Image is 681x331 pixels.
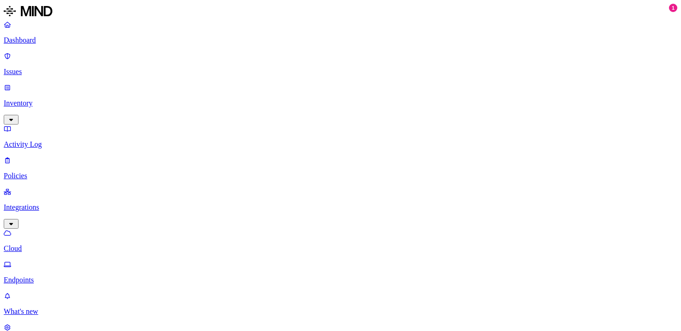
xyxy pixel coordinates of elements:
[4,156,677,180] a: Policies
[4,36,677,44] p: Dashboard
[4,4,677,20] a: MIND
[4,203,677,212] p: Integrations
[4,83,677,123] a: Inventory
[4,172,677,180] p: Policies
[4,125,677,149] a: Activity Log
[4,140,677,149] p: Activity Log
[4,276,677,284] p: Endpoints
[4,99,677,107] p: Inventory
[4,4,52,19] img: MIND
[4,307,677,316] p: What's new
[4,260,677,284] a: Endpoints
[4,187,677,227] a: Integrations
[4,292,677,316] a: What's new
[4,68,677,76] p: Issues
[4,52,677,76] a: Issues
[4,229,677,253] a: Cloud
[4,20,677,44] a: Dashboard
[4,244,677,253] p: Cloud
[669,4,677,12] div: 1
